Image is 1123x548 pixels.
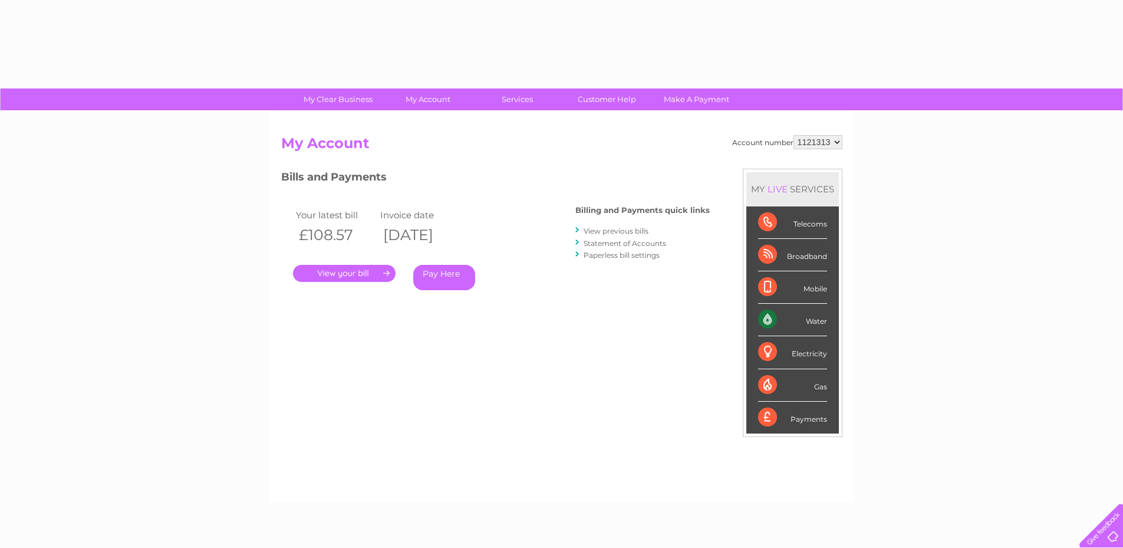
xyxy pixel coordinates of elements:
[758,239,827,271] div: Broadband
[469,88,566,110] a: Services
[648,88,745,110] a: Make A Payment
[413,265,475,290] a: Pay Here
[758,304,827,336] div: Water
[289,88,387,110] a: My Clear Business
[293,223,378,247] th: £108.57
[758,271,827,304] div: Mobile
[746,172,839,206] div: MY SERVICES
[732,135,842,149] div: Account number
[584,227,648,235] a: View previous bills
[379,88,476,110] a: My Account
[281,169,710,189] h3: Bills and Payments
[377,207,462,223] td: Invoice date
[584,251,660,260] a: Paperless bill settings
[293,265,396,282] a: .
[558,88,656,110] a: Customer Help
[758,336,827,369] div: Electricity
[377,223,462,247] th: [DATE]
[758,206,827,239] div: Telecoms
[765,183,790,195] div: LIVE
[758,402,827,434] div: Payments
[293,207,378,223] td: Your latest bill
[584,239,666,248] a: Statement of Accounts
[575,206,710,215] h4: Billing and Payments quick links
[758,369,827,402] div: Gas
[281,135,842,157] h2: My Account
